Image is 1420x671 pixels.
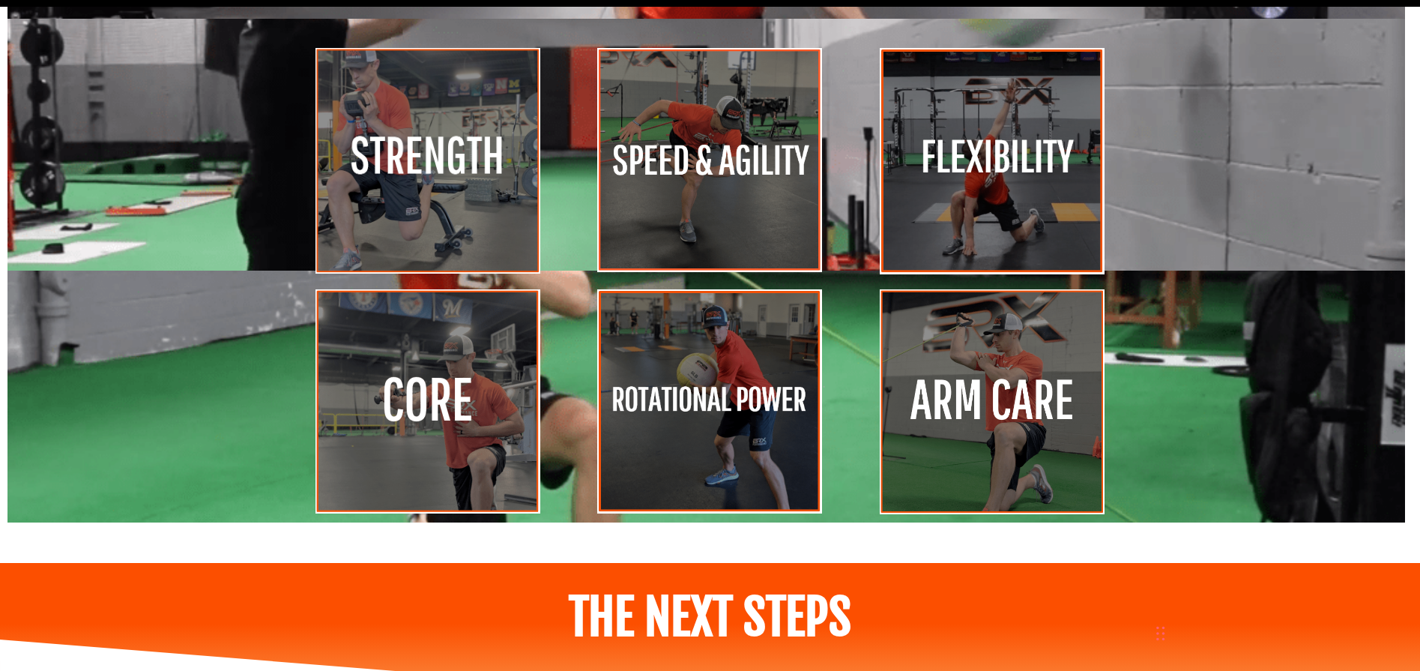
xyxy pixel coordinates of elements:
[315,48,540,273] img: Strength-large
[597,48,822,272] img: Speed-Agility-large
[880,48,1105,274] img: Flexibility-large
[880,289,1105,515] img: Arm-Care-large
[315,289,540,514] img: Core
[597,289,822,514] img: Rotational-Power-large
[291,593,1130,642] h2: THE NEXT STEPS
[1149,595,1420,671] iframe: Chat Widget
[1156,611,1165,656] div: Drag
